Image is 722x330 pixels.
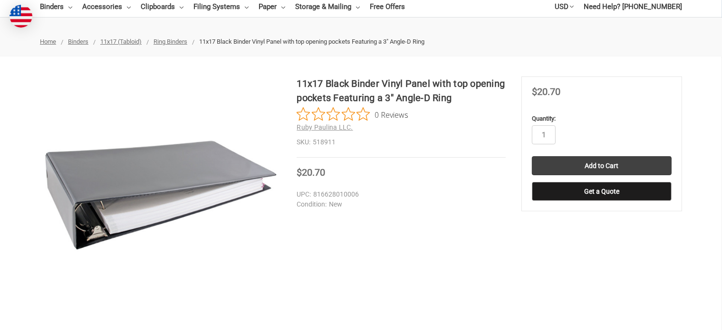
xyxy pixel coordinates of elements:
[297,137,506,147] dd: 518911
[297,199,327,209] dt: Condition:
[42,137,279,253] img: 11x17 Black Binder Vinyl Panel with top opening pockets Featuring a 3" Angle-D Ring
[532,182,672,201] button: Get a Quote
[297,76,506,105] h1: 11x17 Black Binder Vinyl Panel with top opening pockets Featuring a 3" Angle-D Ring
[199,38,424,45] span: 11x17 Black Binder Vinyl Panel with top opening pockets Featuring a 3" Angle-D Ring
[297,167,325,178] span: $20.70
[532,86,560,97] span: $20.70
[40,38,56,45] a: Home
[532,114,672,123] label: Quantity:
[297,123,353,131] a: Ruby Paulina LLC.
[297,189,311,199] dt: UPC:
[297,107,408,122] button: Rated 0 out of 5 stars from 0 reviews. Jump to reviews.
[10,5,32,28] img: duty and tax information for United States
[297,137,310,147] dt: SKU:
[68,38,88,45] a: Binders
[297,189,501,199] dd: 816628010006
[297,199,501,209] dd: New
[100,38,142,45] a: 11x17 (Tabloid)
[532,156,672,175] input: Add to Cart
[154,38,187,45] a: Ring Binders
[375,107,408,122] span: 0 Reviews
